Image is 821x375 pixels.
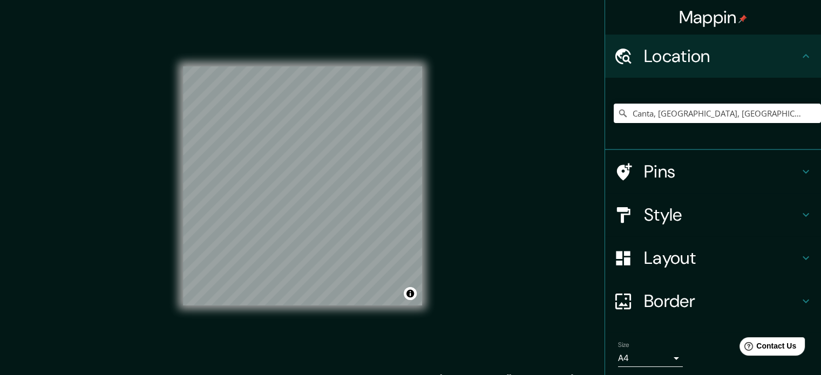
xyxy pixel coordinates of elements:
[605,236,821,279] div: Layout
[738,15,747,23] img: pin-icon.png
[605,279,821,323] div: Border
[605,193,821,236] div: Style
[644,247,799,269] h4: Layout
[679,6,748,28] h4: Mappin
[605,150,821,193] div: Pins
[404,287,417,300] button: Toggle attribution
[644,204,799,226] h4: Style
[644,45,799,67] h4: Location
[618,350,683,367] div: A4
[725,333,809,363] iframe: Help widget launcher
[183,66,422,305] canvas: Map
[614,104,821,123] input: Pick your city or area
[644,290,799,312] h4: Border
[618,340,629,350] label: Size
[605,35,821,78] div: Location
[644,161,799,182] h4: Pins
